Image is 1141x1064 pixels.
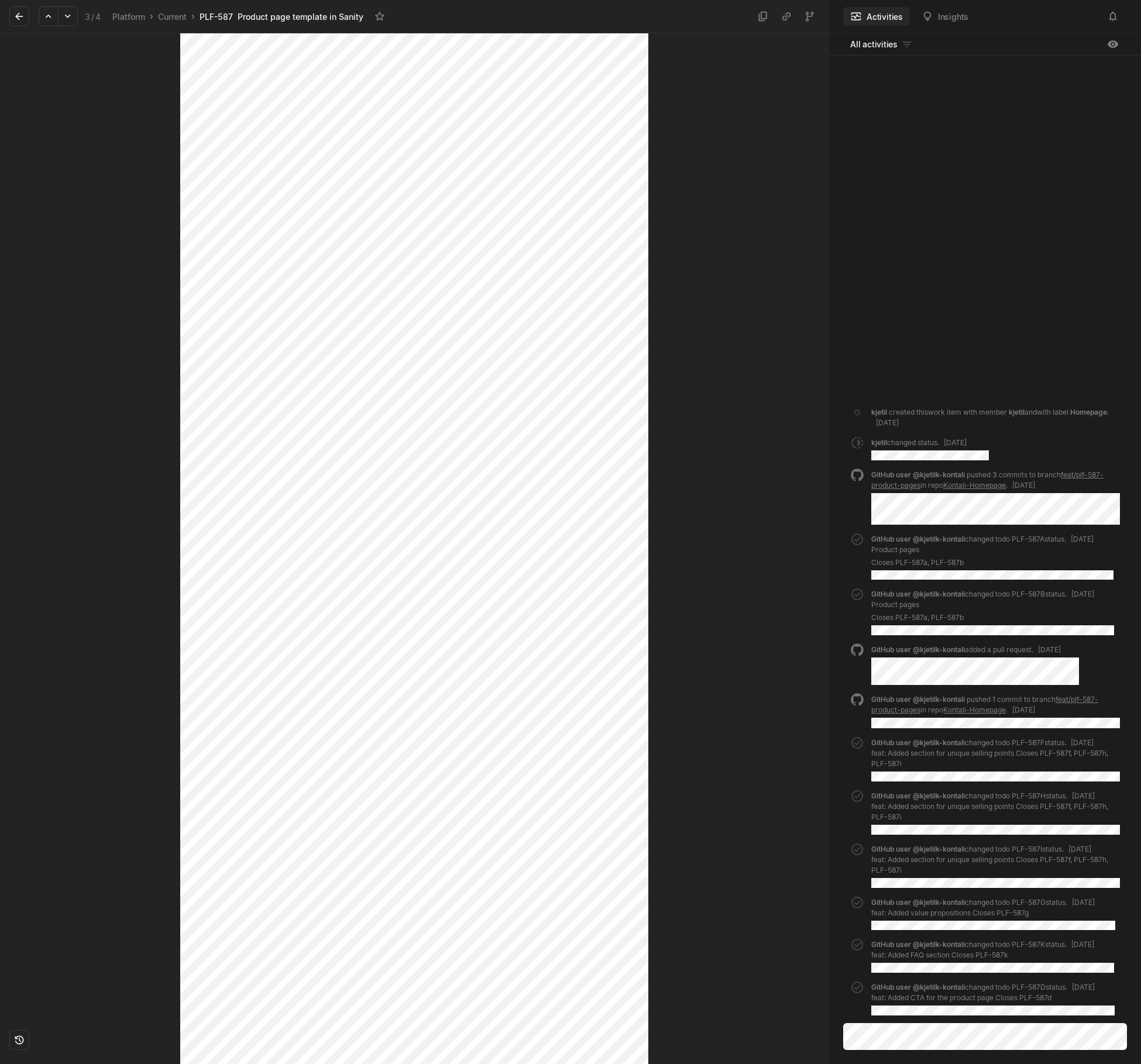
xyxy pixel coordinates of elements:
[871,738,965,747] span: GitHub user @kjetilk-kontali
[915,7,975,26] button: Insights
[91,12,94,22] span: /
[1071,738,1094,747] span: [DATE]
[871,940,965,949] span: GitHub user @kjetilk-kontali
[871,589,1114,635] div: changed todo PLF-587B status.
[871,898,965,907] span: GitHub user @kjetilk-kontali
[871,791,965,800] span: GitHub user @kjetilk-kontali
[871,845,965,853] span: GitHub user @kjetilk-kontali
[943,481,1006,490] a: Kontali-Homepage
[871,612,1114,623] p: Closes PLF-587a, PLF-587b
[871,801,1120,822] p: feat: Added section for unique selling points Closes PLF-587f, PLF-587h, PLF-587i
[1072,898,1095,907] span: [DATE]
[1012,705,1035,714] span: [DATE]
[871,545,1113,555] p: Product pages
[871,407,1120,428] div: created this work item with member and with label .
[871,557,1113,568] p: Closes PLF-587a, PLF-587b
[871,645,965,654] span: GitHub user @kjetilk-kontali
[871,695,965,704] span: GitHub user @kjetilk-kontali
[871,470,1104,490] p: pushed 3 commits to branch in repo
[238,11,363,23] div: Product page template in Sanity
[871,950,1114,960] p: feat: Added FAQ section Closes PLF-587k
[871,438,887,447] span: kjetil
[871,470,1104,490] a: feat/plf-587-product-pages
[871,438,989,460] div: changed status .
[871,470,1120,491] div: .
[1072,791,1095,800] span: [DATE]
[843,35,920,54] button: All activities
[871,982,1115,1015] div: changed todo PLF-587D status.
[943,705,1006,714] a: Kontali-Homepage
[1009,408,1025,416] span: kjetil
[1070,408,1107,416] span: Homepage
[1072,983,1095,991] span: [DATE]
[1071,535,1094,543] span: [DATE]
[850,38,898,50] span: All activities
[871,694,1120,715] div: .
[871,855,1120,876] p: feat: Added section for unique selling points Closes PLF-587f, PLF-587h, PLF-587i
[871,408,887,416] span: kjetil
[156,9,189,25] a: Current
[85,11,101,23] div: 3 4
[871,897,1115,931] div: changed todo PLF-587G status.
[843,7,910,26] button: Activities
[871,791,1120,835] div: changed todo PLF-587H status.
[1071,590,1094,598] span: [DATE]
[200,11,233,23] div: PLF-587
[871,645,1079,685] div: added a pull request .
[871,535,965,543] span: GitHub user @kjetilk-kontali
[871,534,1113,580] div: changed todo PLF-587A status.
[150,11,153,22] div: ›
[944,438,967,447] span: [DATE]
[871,600,1114,610] p: Product pages
[871,748,1120,769] p: feat: Added section for unique selling points Closes PLF-587f, PLF-587h, PLF-587i
[112,11,145,23] div: Platform
[191,11,195,22] div: ›
[871,939,1114,973] div: changed todo PLF-587K status.
[871,470,965,479] span: GitHub user @kjetilk-kontali
[871,844,1120,888] div: changed todo PLF-587I status.
[876,418,899,427] span: [DATE]
[871,695,1098,714] p: pushed 1 commit to branch in repo
[871,993,1115,1003] p: feat: Added CTA for the product page Closes PLF-587d
[871,590,965,598] span: GitHub user @kjetilk-kontali
[1068,845,1091,853] span: [DATE]
[1012,481,1035,490] span: [DATE]
[871,738,1120,781] div: changed todo PLF-587F status.
[871,908,1115,918] p: feat: Added value propositions Closes PLF-587g
[1038,645,1061,654] span: [DATE]
[110,9,147,25] a: Platform
[871,983,965,991] span: GitHub user @kjetilk-kontali
[1071,940,1094,949] span: [DATE]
